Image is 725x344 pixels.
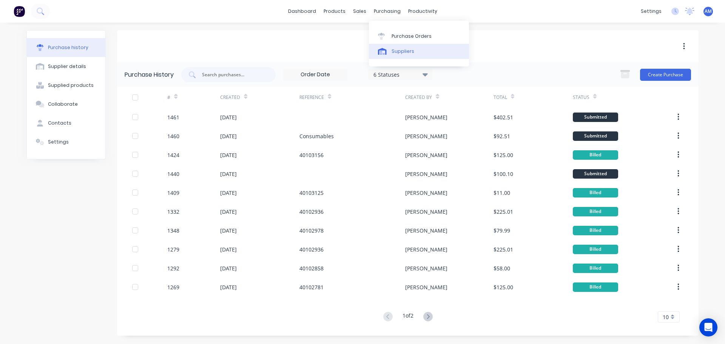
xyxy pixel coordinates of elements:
[637,6,665,17] div: settings
[705,8,712,15] span: AM
[405,94,432,101] div: Created By
[167,227,179,234] div: 1348
[27,57,105,76] button: Supplier details
[220,227,237,234] div: [DATE]
[573,169,618,179] div: Submitted
[27,133,105,151] button: Settings
[299,264,324,272] div: 40102858
[220,208,237,216] div: [DATE]
[167,151,179,159] div: 1424
[167,170,179,178] div: 1440
[573,245,618,254] div: Billed
[494,264,510,272] div: $58.00
[220,189,237,197] div: [DATE]
[201,71,264,79] input: Search purchases...
[299,132,334,140] div: Consumables
[220,245,237,253] div: [DATE]
[573,226,618,235] div: Billed
[494,132,510,140] div: $92.51
[573,150,618,160] div: Billed
[14,6,25,17] img: Factory
[494,283,513,291] div: $125.00
[167,132,179,140] div: 1460
[27,114,105,133] button: Contacts
[573,94,589,101] div: Status
[699,318,717,336] div: Open Intercom Messenger
[167,245,179,253] div: 1279
[403,312,413,322] div: 1 of 2
[405,170,447,178] div: [PERSON_NAME]
[373,70,427,78] div: 6 Statuses
[369,28,469,43] a: Purchase Orders
[494,189,510,197] div: $11.00
[48,82,94,89] div: Supplied products
[573,282,618,292] div: Billed
[220,132,237,140] div: [DATE]
[284,6,320,17] a: dashboard
[220,264,237,272] div: [DATE]
[405,132,447,140] div: [PERSON_NAME]
[299,245,324,253] div: 40102936
[167,94,170,101] div: #
[494,94,507,101] div: Total
[405,151,447,159] div: [PERSON_NAME]
[494,227,510,234] div: $79.99
[405,227,447,234] div: [PERSON_NAME]
[405,283,447,291] div: [PERSON_NAME]
[573,188,618,197] div: Billed
[404,6,441,17] div: productivity
[320,6,349,17] div: products
[299,283,324,291] div: 40102781
[370,6,404,17] div: purchasing
[573,113,618,122] div: Submitted
[640,69,691,81] button: Create Purchase
[48,101,78,108] div: Collaborate
[405,245,447,253] div: [PERSON_NAME]
[125,70,174,79] div: Purchase History
[494,170,513,178] div: $100.10
[405,113,447,121] div: [PERSON_NAME]
[299,151,324,159] div: 40103156
[220,283,237,291] div: [DATE]
[405,189,447,197] div: [PERSON_NAME]
[494,245,513,253] div: $225.01
[167,264,179,272] div: 1292
[48,139,69,145] div: Settings
[284,69,347,80] input: Order Date
[48,120,71,126] div: Contacts
[167,208,179,216] div: 1332
[573,207,618,216] div: Billed
[405,264,447,272] div: [PERSON_NAME]
[299,189,324,197] div: 40103125
[573,131,618,141] div: Submitted
[27,38,105,57] button: Purchase history
[220,113,237,121] div: [DATE]
[299,94,324,101] div: Reference
[392,33,432,40] div: Purchase Orders
[494,113,513,121] div: $402.51
[220,151,237,159] div: [DATE]
[48,44,88,51] div: Purchase history
[494,151,513,159] div: $125.00
[392,48,414,55] div: Suppliers
[167,113,179,121] div: 1461
[27,95,105,114] button: Collaborate
[573,264,618,273] div: Billed
[494,208,513,216] div: $225.01
[663,313,669,321] span: 10
[369,44,469,59] a: Suppliers
[220,94,240,101] div: Created
[27,76,105,95] button: Supplied products
[220,170,237,178] div: [DATE]
[48,63,86,70] div: Supplier details
[299,227,324,234] div: 40102978
[405,208,447,216] div: [PERSON_NAME]
[167,283,179,291] div: 1269
[167,189,179,197] div: 1409
[349,6,370,17] div: sales
[299,208,324,216] div: 40102936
